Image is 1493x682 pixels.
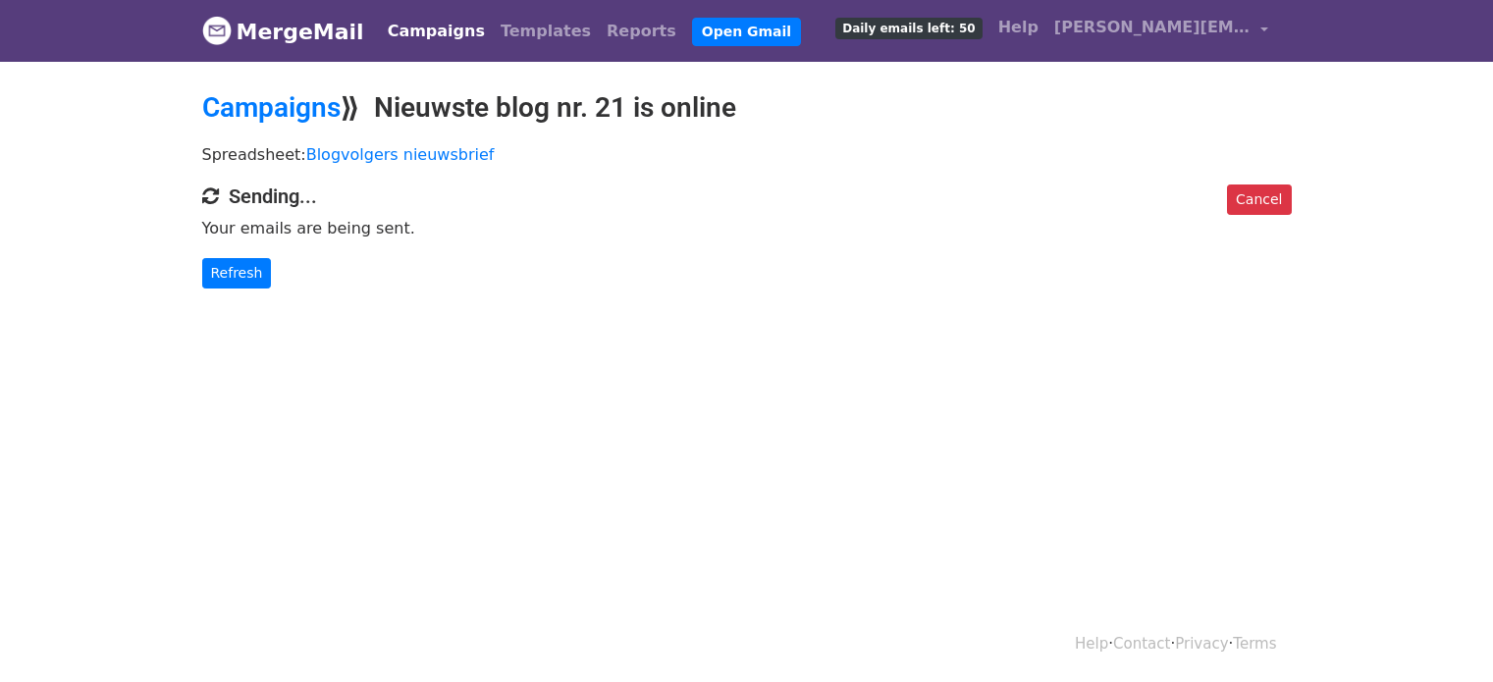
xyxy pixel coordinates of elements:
a: Open Gmail [692,18,801,46]
a: Cancel [1227,184,1291,215]
p: Spreadsheet: [202,144,1292,165]
a: Help [990,8,1046,47]
span: Daily emails left: 50 [835,18,982,39]
a: Templates [493,12,599,51]
a: Privacy [1175,635,1228,653]
p: Your emails are being sent. [202,218,1292,238]
a: Refresh [202,258,272,289]
span: [PERSON_NAME][EMAIL_ADDRESS][DOMAIN_NAME] [1054,16,1251,39]
a: [PERSON_NAME][EMAIL_ADDRESS][DOMAIN_NAME] [1046,8,1276,54]
a: MergeMail [202,11,364,52]
a: Contact [1113,635,1170,653]
img: MergeMail logo [202,16,232,45]
a: Daily emails left: 50 [827,8,989,47]
a: Help [1075,635,1108,653]
h2: ⟫ Nieuwste blog nr. 21 is online [202,91,1292,125]
h4: Sending... [202,184,1292,208]
a: Campaigns [380,12,493,51]
a: Reports [599,12,684,51]
a: Blogvolgers nieuwsbrief [306,145,495,164]
a: Campaigns [202,91,341,124]
a: Terms [1233,635,1276,653]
